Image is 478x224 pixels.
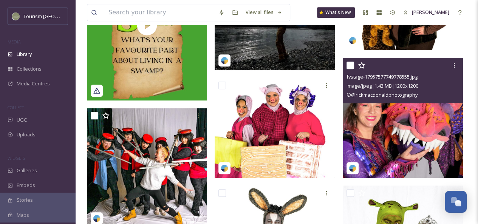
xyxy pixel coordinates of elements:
[221,164,228,172] img: snapsea-logo.png
[17,167,37,174] span: Galleries
[17,131,36,138] span: Uploads
[17,116,27,124] span: UGC
[347,73,418,80] span: fvstage-17957577749778555.jpg
[17,212,29,219] span: Maps
[215,78,335,178] img: fvstage-18053197105962824.jpg
[8,155,25,161] span: WIDGETS
[12,12,20,20] img: Abbotsford_Snapsea.png
[17,80,50,87] span: Media Centres
[17,182,35,189] span: Embeds
[93,215,101,222] img: snapsea-logo.png
[242,5,286,20] a: View all files
[347,82,418,89] span: image/jpeg | 1.43 MB | 1200 x 1200
[445,191,467,213] button: Open Chat
[343,58,463,178] img: fvstage-17957577749778555.jpg
[349,164,356,172] img: snapsea-logo.png
[23,12,91,20] span: Tourism [GEOGRAPHIC_DATA]
[17,65,42,73] span: Collections
[399,5,453,20] a: [PERSON_NAME]
[221,57,228,64] img: snapsea-logo.png
[317,7,355,18] a: What's New
[17,196,33,204] span: Stories
[347,91,418,98] span: © @rickmacdonaldphotography
[17,51,32,58] span: Library
[349,37,356,44] img: snapsea-logo.png
[105,4,215,21] input: Search your library
[8,39,21,45] span: MEDIA
[412,9,449,15] span: [PERSON_NAME]
[8,105,24,110] span: COLLECT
